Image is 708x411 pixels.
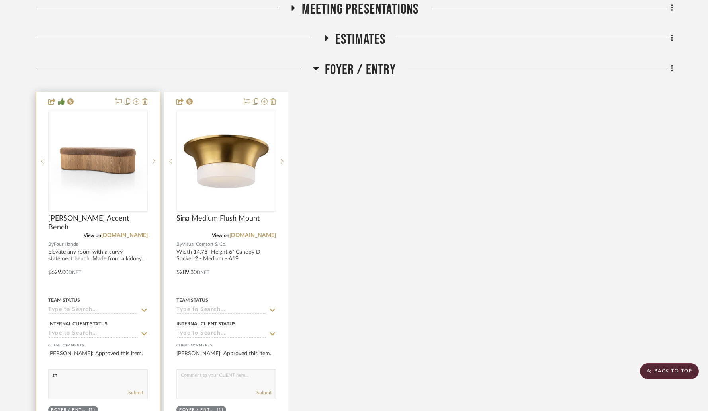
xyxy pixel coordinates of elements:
[177,112,275,210] img: Sina Medium Flush Mount
[54,241,78,248] span: Four Hands
[177,111,276,211] div: 0
[48,241,54,248] span: By
[48,214,148,232] span: [PERSON_NAME] Accent Bench
[176,330,266,338] input: Type to Search…
[48,297,80,304] div: Team Status
[212,233,229,238] span: View on
[176,307,266,314] input: Type to Search…
[256,389,272,396] button: Submit
[182,241,227,248] span: Visual Comfort & Co.
[48,330,138,338] input: Type to Search…
[49,112,147,210] img: Celeste Accent Bench
[128,389,143,396] button: Submit
[176,320,236,327] div: Internal Client Status
[302,1,419,18] span: Meeting Presentations
[335,31,386,48] span: Estimates
[640,363,699,379] scroll-to-top-button: BACK TO TOP
[176,350,276,366] div: [PERSON_NAME]: Approved this item.
[48,350,148,366] div: [PERSON_NAME]: Approved this item.
[176,297,208,304] div: Team Status
[84,233,101,238] span: View on
[229,233,276,238] a: [DOMAIN_NAME]
[176,241,182,248] span: By
[101,233,148,238] a: [DOMAIN_NAME]
[49,111,147,211] div: 0
[48,307,138,314] input: Type to Search…
[325,61,396,78] span: Foyer / Entry
[176,214,260,223] span: Sina Medium Flush Mount
[48,320,108,327] div: Internal Client Status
